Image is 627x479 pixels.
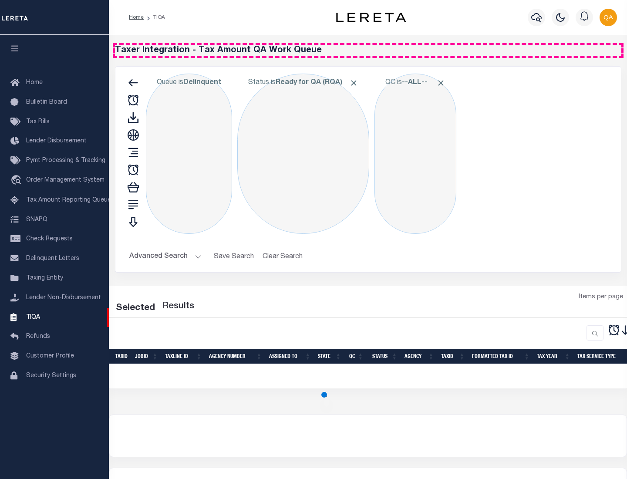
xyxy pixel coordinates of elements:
[402,79,428,86] b: --ALL--
[438,349,469,364] th: TaxID
[26,295,101,301] span: Lender Non-Disbursement
[131,349,162,364] th: JobID
[401,349,438,364] th: Agency
[26,314,40,320] span: TIQA
[276,79,358,86] b: Ready for QA (RQA)
[206,349,266,364] th: Agency Number
[26,256,79,262] span: Delinquent Letters
[579,293,623,302] span: Items per page
[209,248,259,265] button: Save Search
[237,74,369,234] div: Click to Edit
[26,216,47,223] span: SNAPQ
[533,349,574,364] th: Tax Year
[112,349,131,364] th: TaxID
[314,349,345,364] th: State
[26,197,111,203] span: Tax Amount Reporting Queue
[26,236,73,242] span: Check Requests
[129,15,144,20] a: Home
[266,349,314,364] th: Assigned To
[26,334,50,340] span: Refunds
[336,13,406,22] img: logo-dark.svg
[26,373,76,379] span: Security Settings
[26,353,74,359] span: Customer Profile
[146,74,232,234] div: Click to Edit
[26,119,50,125] span: Tax Bills
[26,138,87,144] span: Lender Disbursement
[162,349,206,364] th: TaxLine ID
[183,79,221,86] b: Delinquent
[116,301,155,315] div: Selected
[144,13,165,21] li: TIQA
[26,177,104,183] span: Order Management System
[162,300,194,314] label: Results
[349,78,358,88] span: Click to Remove
[26,99,67,105] span: Bulletin Board
[374,74,456,234] div: Click to Edit
[436,78,445,88] span: Click to Remove
[367,349,401,364] th: Status
[129,248,202,265] button: Advanced Search
[600,9,617,26] img: svg+xml;base64,PHN2ZyB4bWxucz0iaHR0cDovL3d3dy53My5vcmcvMjAwMC9zdmciIHBvaW50ZXItZXZlbnRzPSJub25lIi...
[115,45,621,56] h5: Taxer Integration - Tax Amount QA Work Queue
[26,158,105,164] span: Pymt Processing & Tracking
[26,80,43,86] span: Home
[469,349,533,364] th: Formatted Tax ID
[345,349,367,364] th: QC
[26,275,63,281] span: Taxing Entity
[10,175,24,186] i: travel_explore
[259,248,307,265] button: Clear Search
